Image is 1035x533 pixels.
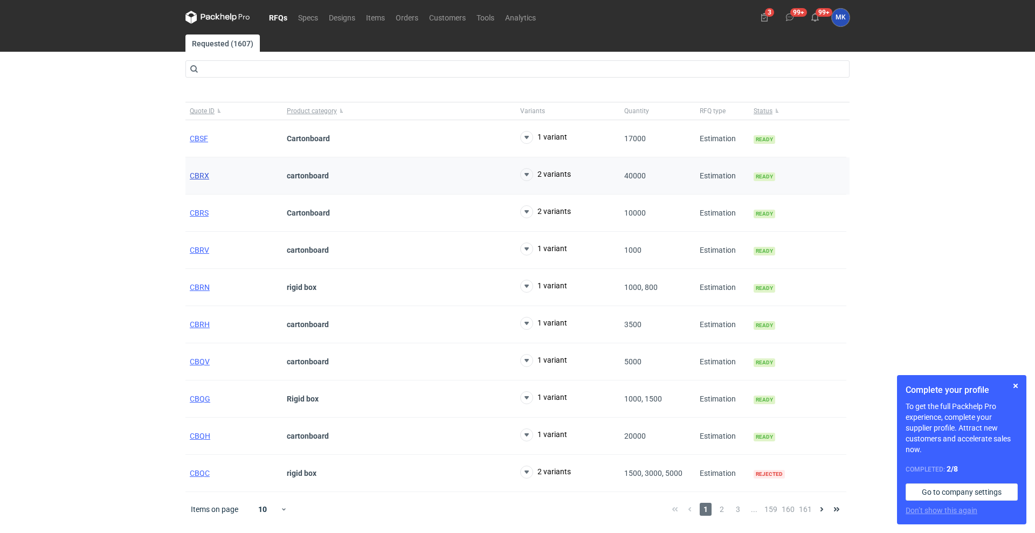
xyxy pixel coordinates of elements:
[287,134,330,143] strong: Cartonboard
[624,320,641,329] span: 3500
[906,483,1018,501] a: Go to company settings
[190,432,210,440] a: CBQH
[282,102,516,120] button: Product category
[906,401,1018,455] p: To get the full Packhelp Pro experience, complete your supplier profile. Attract new customers an...
[624,283,658,292] span: 1000, 800
[520,205,571,218] button: 2 variants
[520,317,567,330] button: 1 variant
[624,171,646,180] span: 40000
[287,357,329,366] strong: cartonboard
[624,134,646,143] span: 17000
[520,168,571,181] button: 2 variants
[754,172,775,181] span: Ready
[695,157,749,195] div: Estimation
[764,503,777,516] span: 159
[287,320,329,329] strong: cartonboard
[390,11,424,24] a: Orders
[190,171,209,180] a: CBRX
[287,469,316,477] strong: rigid box
[520,243,567,255] button: 1 variant
[754,433,775,441] span: Ready
[624,357,641,366] span: 5000
[695,380,749,418] div: Estimation
[754,358,775,367] span: Ready
[695,306,749,343] div: Estimation
[520,131,567,144] button: 1 variant
[287,171,329,180] strong: cartonboard
[906,505,977,516] button: Don’t show this again
[185,102,282,120] button: Quote ID
[323,11,361,24] a: Designs
[190,469,210,477] a: CBQC
[695,269,749,306] div: Estimation
[695,418,749,455] div: Estimation
[754,321,775,330] span: Ready
[287,283,316,292] strong: rigid box
[754,107,772,115] span: Status
[754,135,775,144] span: Ready
[749,102,846,120] button: Status
[799,503,812,516] span: 161
[732,503,744,516] span: 3
[754,210,775,218] span: Ready
[754,396,775,404] span: Ready
[695,455,749,492] div: Estimation
[695,343,749,380] div: Estimation
[906,384,1018,397] h1: Complete your profile
[700,107,726,115] span: RFQ type
[748,503,760,516] span: ...
[191,504,238,515] span: Items on page
[520,107,545,115] span: Variants
[190,283,210,292] a: CBRN
[906,463,1018,475] div: Completed:
[700,503,712,516] span: 1
[287,432,329,440] strong: cartonboard
[947,465,958,473] strong: 2 / 8
[624,469,682,477] span: 1500, 3000, 5000
[185,34,260,52] a: Requested (1607)
[287,209,330,217] strong: Cartonboard
[754,284,775,293] span: Ready
[471,11,500,24] a: Tools
[1009,379,1022,392] button: Skip for now
[756,9,773,26] button: 3
[716,503,728,516] span: 2
[520,428,567,441] button: 1 variant
[190,246,209,254] span: CBRV
[287,246,329,254] strong: cartonboard
[832,9,850,26] div: Marcin Kaczyński
[695,120,749,157] div: Estimation
[190,394,210,403] a: CBQG
[624,432,646,440] span: 20000
[287,394,319,403] strong: Rigid box
[624,107,649,115] span: Quantity
[245,502,280,517] div: 10
[190,357,210,366] a: CBQV
[624,209,646,217] span: 10000
[754,470,785,479] span: Rejected
[520,391,567,404] button: 1 variant
[624,246,641,254] span: 1000
[190,209,209,217] a: CBRS
[185,11,250,24] svg: Packhelp Pro
[424,11,471,24] a: Customers
[361,11,390,24] a: Items
[264,11,293,24] a: RFQs
[500,11,541,24] a: Analytics
[781,9,798,26] button: 99+
[695,232,749,269] div: Estimation
[520,280,567,293] button: 1 variant
[624,394,662,403] span: 1000, 1500
[754,247,775,255] span: Ready
[190,107,215,115] span: Quote ID
[190,134,208,143] a: CBSF
[832,9,850,26] button: MK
